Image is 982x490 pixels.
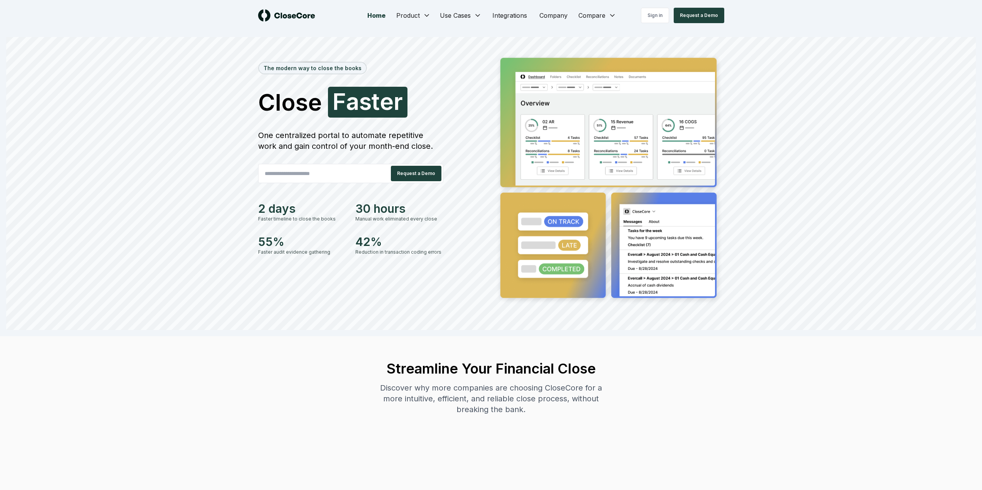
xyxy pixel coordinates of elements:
[574,8,621,23] button: Compare
[435,8,486,23] button: Use Cases
[396,11,420,20] span: Product
[346,90,359,113] span: a
[355,249,443,256] div: Reduction in transaction coding errors
[355,216,443,222] div: Manual work eliminated every close
[355,235,443,249] div: 42%
[373,361,609,376] h2: Streamline Your Financial Close
[533,8,574,23] a: Company
[355,202,443,216] div: 30 hours
[258,249,346,256] div: Faster audit evidence gathering
[392,8,435,23] button: Product
[494,52,724,306] img: Jumbotron
[394,90,403,113] span: r
[641,8,669,23] a: Sign in
[674,8,724,23] button: Request a Demo
[333,90,346,113] span: F
[440,11,471,20] span: Use Cases
[380,90,394,113] span: e
[258,130,443,152] div: One centralized portal to automate repetitive work and gain control of your month-end close.
[391,166,441,181] button: Request a Demo
[373,382,609,415] div: Discover why more companies are choosing CloseCore for a more intuitive, efficient, and reliable ...
[258,9,315,22] img: logo
[258,91,322,114] span: Close
[486,8,533,23] a: Integrations
[361,8,392,23] a: Home
[258,216,346,222] div: Faster timeline to close the books
[258,235,346,249] div: 55%
[578,11,605,20] span: Compare
[258,202,346,216] div: 2 days
[372,90,380,113] span: t
[359,90,372,113] span: s
[259,62,366,74] div: The modern way to close the books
